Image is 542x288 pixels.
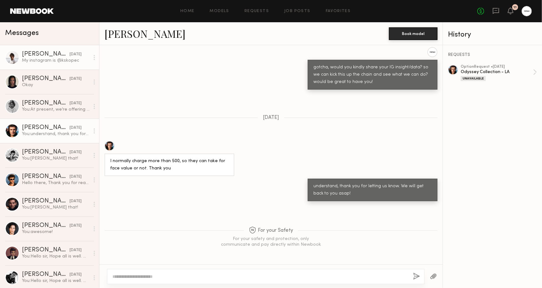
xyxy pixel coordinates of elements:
div: For your safety and protection, only communicate and pay directly within Newbook [220,236,322,248]
button: Book model [389,27,438,40]
a: Home [180,9,195,13]
div: [PERSON_NAME] [22,247,70,253]
div: [PERSON_NAME] [22,271,70,278]
div: gotcha, would you kindly share your IG insight/data? so we can kick this up the chain and see wha... [313,64,432,86]
div: Hello there, Thank you for reaching out. I’ll reach out to you via Instagram DM shortly. Best reg... [22,180,90,186]
span: [DATE] [263,115,279,120]
div: You: awesome! [22,229,90,235]
div: History [448,31,537,38]
div: Odyssey Collection - LA [461,69,533,75]
div: You: understand, thank you for letting us know. We will get back to you asap! [22,131,90,137]
div: [PERSON_NAME] [22,100,70,106]
div: REQUESTS [448,53,537,57]
div: [DATE] [70,198,82,204]
div: You: Hello sir, Hope all is well. We love your work and would like to introduce some ongoing USG ... [22,278,90,284]
div: Okay [22,82,90,88]
div: [DATE] [70,272,82,278]
div: [DATE] [70,100,82,106]
div: [PERSON_NAME] [22,149,70,155]
span: Messages [5,30,39,37]
div: You: [PERSON_NAME] that! [22,204,90,210]
a: Requests [244,9,269,13]
a: Models [210,9,229,13]
div: [DATE] [70,51,82,58]
div: [DATE] [70,76,82,82]
div: [DATE] [70,247,82,253]
a: [PERSON_NAME] [104,27,185,40]
div: I normally charge more than 500, so they can take for face value or not. Thank you [110,158,229,172]
div: You: At present, we’re offering a $300 package, which includes: -Compensation: $300, along with o... [22,106,90,113]
span: For your Safety [249,227,293,235]
a: Book model [389,31,438,36]
div: understand, thank you for letting us know. We will get back to you asap! [313,183,432,197]
div: [DATE] [70,223,82,229]
div: You: Hello sir, Hope all is well. We love your work and would like to introduce some ongoing USG ... [22,253,90,259]
div: [PERSON_NAME] [22,76,70,82]
div: option Request • [DATE] [461,65,533,69]
div: Unavailable [461,76,486,81]
a: optionRequest •[DATE]Odyssey Collection - LAUnavailable [461,65,537,81]
div: 11 [514,6,517,9]
a: Job Posts [284,9,311,13]
div: [PERSON_NAME] [22,174,70,180]
div: [DATE] [70,125,82,131]
div: My instagram is @kskopec [22,58,90,64]
div: [PERSON_NAME] [22,51,70,58]
div: [PERSON_NAME] [22,125,70,131]
div: [PERSON_NAME] [22,223,70,229]
div: You: [PERSON_NAME] that! [22,155,90,161]
div: [DATE] [70,149,82,155]
div: [DATE] [70,174,82,180]
a: Favorites [326,9,351,13]
div: [PERSON_NAME] [22,198,70,204]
